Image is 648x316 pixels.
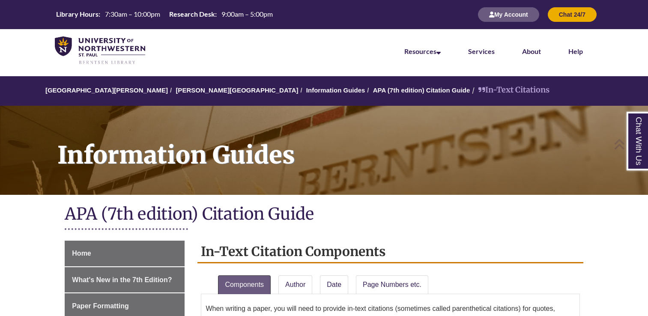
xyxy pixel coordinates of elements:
a: [GEOGRAPHIC_DATA][PERSON_NAME] [45,86,168,94]
a: Help [568,47,583,55]
a: Hours Today [53,9,276,20]
a: APA (7th edition) Citation Guide [373,86,470,94]
a: Services [468,47,495,55]
button: My Account [478,7,539,22]
img: UNWSP Library Logo [55,36,145,65]
span: Home [72,250,91,257]
h2: In-Text Citation Components [197,241,583,263]
table: Hours Today [53,9,276,19]
button: Chat 24/7 [548,7,597,22]
a: Page Numbers etc. [356,275,428,294]
span: 9:00am – 5:00pm [221,10,273,18]
a: Home [65,241,185,266]
span: What's New in the 7th Edition? [72,276,172,283]
th: Research Desk: [166,9,218,19]
a: What's New in the 7th Edition? [65,267,185,293]
a: Back to Top [614,138,646,150]
li: In-Text Citations [470,84,549,96]
a: About [522,47,541,55]
a: Author [278,275,312,294]
a: My Account [478,11,539,18]
h1: APA (7th edition) Citation Guide [65,203,583,226]
a: Information Guides [306,86,365,94]
span: 7:30am – 10:00pm [105,10,160,18]
a: Resources [404,47,441,55]
th: Library Hours: [53,9,102,19]
a: Chat 24/7 [548,11,597,18]
h1: Information Guides [48,106,648,184]
a: Date [320,275,348,294]
a: Components [218,275,271,294]
a: [PERSON_NAME][GEOGRAPHIC_DATA] [176,86,298,94]
span: Paper Formatting [72,302,128,310]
